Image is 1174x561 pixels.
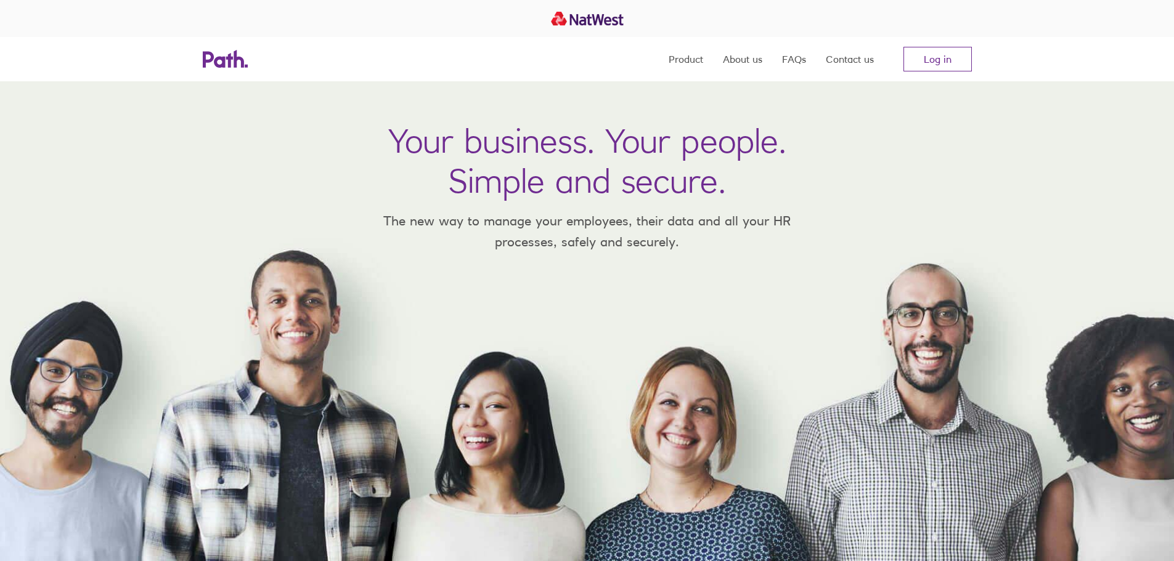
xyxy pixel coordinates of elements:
p: The new way to manage your employees, their data and all your HR processes, safely and securely. [365,211,809,252]
a: Log in [903,47,972,71]
h1: Your business. Your people. Simple and secure. [388,121,786,201]
a: Contact us [826,37,874,81]
a: Product [669,37,703,81]
a: FAQs [782,37,806,81]
a: About us [723,37,762,81]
